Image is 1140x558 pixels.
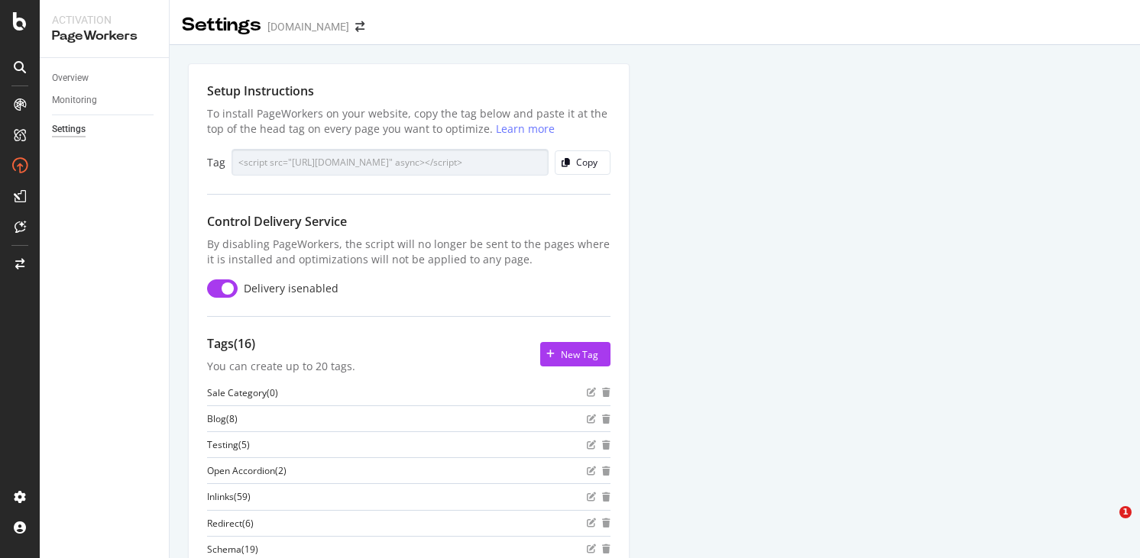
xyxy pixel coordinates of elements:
div: By disabling PageWorkers, the script will no longer be sent to the pages where it is installed an... [207,237,610,267]
div: New Tag [561,348,598,361]
a: Learn more [496,121,555,136]
div: Tag [207,155,225,170]
div: trash [602,490,610,503]
div: Activation [52,12,157,27]
div: edit [587,438,596,451]
div: Open Accordion ( 2 ) [207,464,287,477]
div: edit [587,490,596,503]
div: Blog ( 8 ) [207,412,238,425]
button: Copy [555,150,610,175]
div: trash [602,412,610,425]
div: Sale Category ( 0 ) [207,386,278,399]
a: Overview [52,70,158,86]
a: Monitoring [52,92,158,108]
div: Copy [576,156,598,169]
div: Overview [52,70,89,86]
div: Redirect ( 6 ) [207,517,254,530]
div: [DOMAIN_NAME] [267,19,349,34]
div: Setup Instructions [207,82,610,100]
div: Inlinks ( 59 ) [207,490,251,503]
div: Settings [182,12,261,38]
div: edit [587,543,596,556]
div: Schema ( 19 ) [207,543,258,556]
div: edit [587,464,596,477]
div: trash [602,517,610,530]
div: Delivery is enabled [244,281,338,296]
a: Settings [52,121,158,137]
span: 1 [1119,506,1132,518]
div: edit [587,386,596,399]
div: trash [602,386,610,399]
div: Control Delivery Service [207,213,610,231]
div: Monitoring [52,92,97,108]
div: trash [602,543,610,556]
div: edit [587,412,596,425]
div: You can create up to 20 tags. [207,359,355,374]
div: edit [587,517,596,530]
div: Testing ( 5 ) [207,438,250,451]
div: trash [602,464,610,477]
div: Tags (16) [207,335,355,353]
div: arrow-right-arrow-left [355,21,364,32]
iframe: Intercom live chat [1088,506,1125,543]
div: trash [602,438,610,451]
div: Settings [52,121,86,137]
button: New Tag [540,342,610,366]
div: PageWorkers [52,27,157,45]
div: To install PageWorkers on your website, copy the tag below and paste it at the top of the head ta... [207,106,610,137]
